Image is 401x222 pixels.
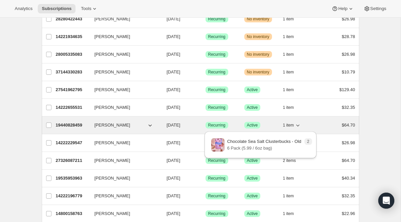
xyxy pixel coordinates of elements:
span: [DATE] [167,211,180,216]
button: 1 item [283,67,301,77]
p: 14222196779 [56,193,89,199]
div: 14800158763[PERSON_NAME][DATE]SuccessRecurringSuccessActive1 item$22.96 [56,209,355,218]
span: [PERSON_NAME] [95,157,130,164]
span: 1 item [283,69,294,75]
span: [DATE] [167,158,180,163]
span: 1 item [283,34,294,39]
span: 1 item [283,16,294,22]
span: Help [338,6,347,11]
button: [PERSON_NAME] [91,49,157,60]
span: 2 [307,139,309,144]
button: [PERSON_NAME] [91,102,157,113]
span: [DATE] [167,140,180,145]
span: 1 item [283,193,294,199]
span: $32.35 [342,193,355,198]
div: 27541962795[PERSON_NAME][DATE]SuccessRecurringSuccessActive1 item$129.40 [56,85,355,94]
span: Recurring [208,105,226,110]
p: 28005335083 [56,51,89,58]
span: No inventory [247,69,269,75]
span: $32.35 [342,105,355,110]
button: 1 item [283,14,301,24]
button: 1 item [283,174,301,183]
span: Recurring [208,69,226,75]
p: 14222655531 [56,104,89,111]
span: [PERSON_NAME] [95,193,130,199]
span: Recurring [208,123,226,128]
span: [PERSON_NAME] [95,122,130,129]
div: 28005335083[PERSON_NAME][DATE]SuccessRecurringWarningNo inventory1 item$26.98 [56,50,355,59]
p: 6 Pack (5.99 / 6oz bag) [227,145,301,152]
span: $26.98 [342,140,355,145]
span: Recurring [208,52,226,57]
span: Recurring [208,34,226,39]
span: Active [247,193,258,199]
span: $64.70 [342,123,355,128]
span: $40.34 [342,176,355,181]
p: 27326087211 [56,157,89,164]
span: $26.98 [342,16,355,21]
button: Subscriptions [38,4,76,13]
button: 1 item [283,103,301,112]
span: $26.98 [342,52,355,57]
div: 14222655531[PERSON_NAME][DATE]SuccessRecurringSuccessActive1 item$32.35 [56,103,355,112]
button: 1 item [283,191,301,201]
button: 1 item [283,32,301,41]
button: Tools [77,4,102,13]
p: 14222229547 [56,140,89,146]
span: 1 item [283,87,294,92]
span: $22.96 [342,211,355,216]
span: Active [247,176,258,181]
span: Analytics [15,6,32,11]
button: [PERSON_NAME] [91,173,157,184]
p: 14800158763 [56,210,89,217]
button: Help [327,4,358,13]
span: $10.79 [342,69,355,74]
button: 1 item [283,121,301,130]
button: [PERSON_NAME] [91,138,157,148]
p: 14221934635 [56,33,89,40]
span: [PERSON_NAME] [95,69,130,75]
span: $129.40 [340,87,355,92]
span: [PERSON_NAME] [95,210,130,217]
button: [PERSON_NAME] [91,14,157,24]
button: [PERSON_NAME] [91,84,157,95]
span: Recurring [208,176,226,181]
span: Recurring [208,211,226,216]
span: [DATE] [167,193,180,198]
span: 1 item [283,52,294,57]
p: 19440828459 [56,122,89,129]
span: 1 item [283,123,294,128]
div: 19535953963[PERSON_NAME][DATE]SuccessRecurringSuccessActive1 item$40.34 [56,174,355,183]
span: No inventory [247,16,269,22]
div: 14222196779[PERSON_NAME][DATE]SuccessRecurringSuccessActive1 item$32.35 [56,191,355,201]
span: Tools [81,6,91,11]
span: Recurring [208,16,226,22]
p: 37144330283 [56,69,89,75]
p: 28280422443 [56,16,89,22]
div: 27326087211[PERSON_NAME][DATE]SuccessRecurringSuccessActive2 items$64.70 [56,156,355,165]
span: 1 item [283,211,294,216]
span: [PERSON_NAME] [95,104,130,111]
span: [DATE] [167,87,180,92]
div: 19440828459[PERSON_NAME][DATE]SuccessRecurringSuccessActive1 item$64.70 [56,121,355,130]
span: Recurring [208,193,226,199]
span: [DATE] [167,16,180,21]
span: No inventory [247,34,269,39]
span: [DATE] [167,52,180,57]
span: [DATE] [167,123,180,128]
p: 27541962795 [56,86,89,93]
span: [PERSON_NAME] [95,175,130,182]
span: [PERSON_NAME] [95,33,130,40]
span: $64.70 [342,158,355,163]
button: [PERSON_NAME] [91,208,157,219]
div: Open Intercom Messenger [378,193,394,209]
span: [DATE] [167,176,180,181]
button: Analytics [11,4,36,13]
span: [DATE] [167,69,180,74]
button: [PERSON_NAME] [91,155,157,166]
button: Settings [360,4,390,13]
span: Active [247,105,258,110]
span: Recurring [208,87,226,92]
div: 37144330283[PERSON_NAME][DATE]SuccessRecurringWarningNo inventory1 item$10.79 [56,67,355,77]
img: variant image [211,138,225,152]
